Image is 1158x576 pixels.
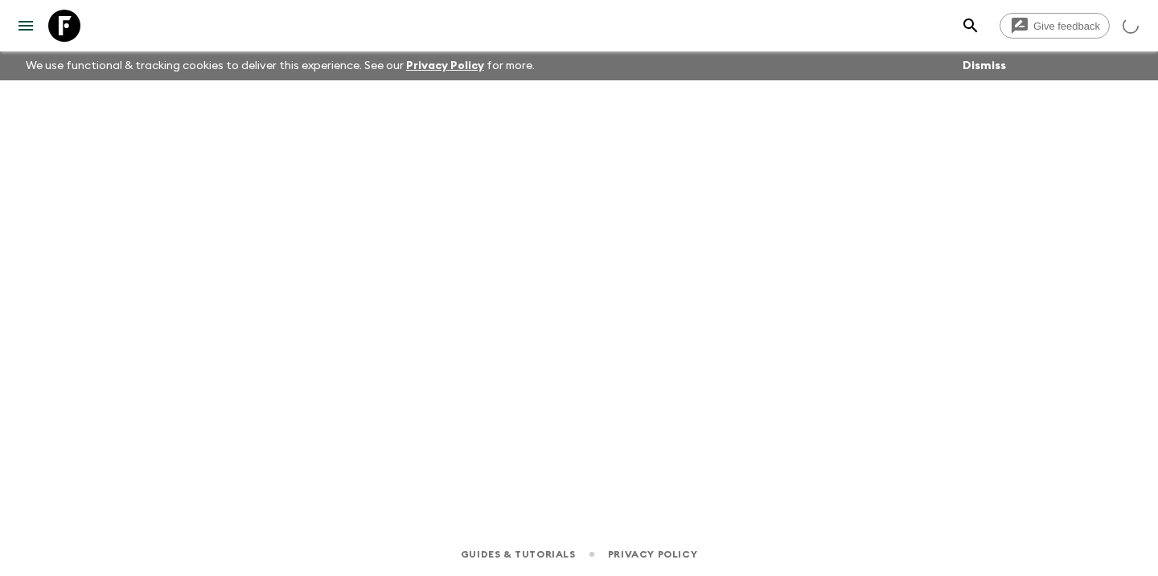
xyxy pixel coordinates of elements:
[10,10,42,42] button: menu
[959,55,1010,77] button: Dismiss
[19,51,541,80] p: We use functional & tracking cookies to deliver this experience. See our for more.
[461,545,576,563] a: Guides & Tutorials
[1000,13,1110,39] a: Give feedback
[1025,20,1109,32] span: Give feedback
[406,60,484,71] a: Privacy Policy
[608,545,697,563] a: Privacy Policy
[955,10,987,42] button: search adventures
